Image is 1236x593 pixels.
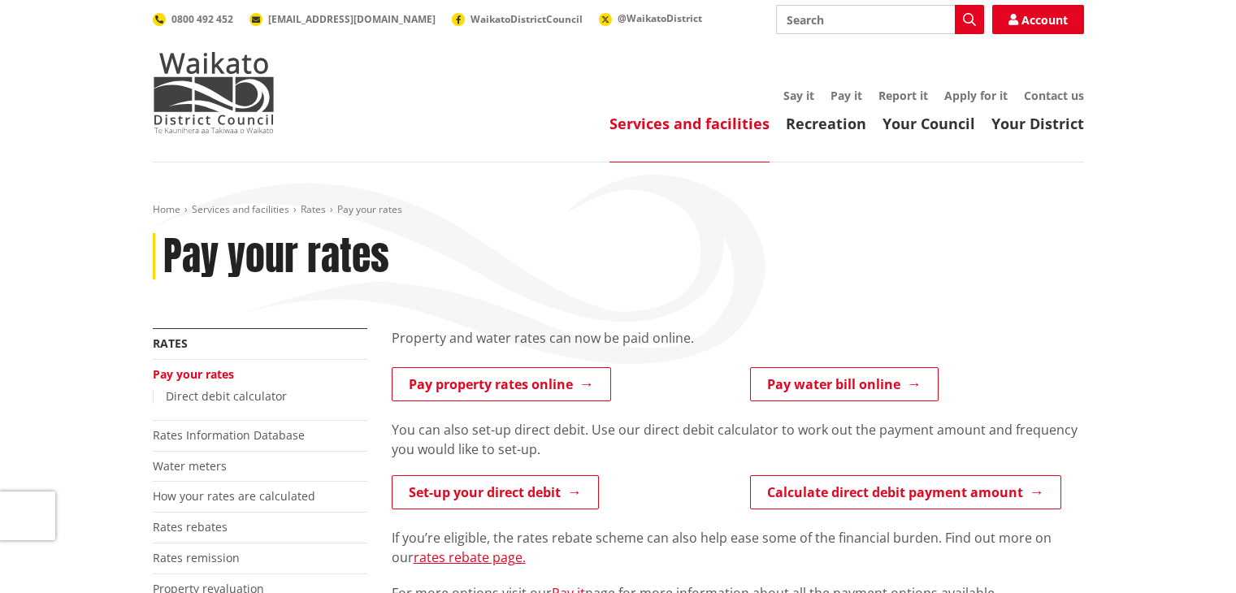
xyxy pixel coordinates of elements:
[153,203,1084,217] nav: breadcrumb
[609,114,770,133] a: Services and facilities
[153,12,233,26] a: 0800 492 452
[878,88,928,103] a: Report it
[786,114,866,133] a: Recreation
[783,88,814,103] a: Say it
[750,367,939,401] a: Pay water bill online
[166,388,287,404] a: Direct debit calculator
[337,202,402,216] span: Pay your rates
[392,475,599,509] a: Set-up your direct debit
[153,550,240,565] a: Rates remission
[153,335,188,351] a: Rates
[452,12,583,26] a: WaikatoDistrictCouncil
[392,528,1084,567] p: If you’re eligible, the rates rebate scheme can also help ease some of the financial burden. Find...
[153,366,234,382] a: Pay your rates
[392,367,611,401] a: Pay property rates online
[153,52,275,133] img: Waikato District Council - Te Kaunihera aa Takiwaa o Waikato
[192,202,289,216] a: Services and facilities
[153,488,315,504] a: How your rates are calculated
[471,12,583,26] span: WaikatoDistrictCouncil
[618,11,702,25] span: @WaikatoDistrict
[992,5,1084,34] a: Account
[392,420,1084,459] p: You can also set-up direct debit. Use our direct debit calculator to work out the payment amount ...
[153,427,305,443] a: Rates Information Database
[301,202,326,216] a: Rates
[249,12,436,26] a: [EMAIL_ADDRESS][DOMAIN_NAME]
[750,475,1061,509] a: Calculate direct debit payment amount
[883,114,975,133] a: Your Council
[776,5,984,34] input: Search input
[171,12,233,26] span: 0800 492 452
[268,12,436,26] span: [EMAIL_ADDRESS][DOMAIN_NAME]
[163,233,389,280] h1: Pay your rates
[991,114,1084,133] a: Your District
[831,88,862,103] a: Pay it
[153,458,227,474] a: Water meters
[153,519,228,535] a: Rates rebates
[1024,88,1084,103] a: Contact us
[153,202,180,216] a: Home
[414,548,526,566] a: rates rebate page.
[944,88,1008,103] a: Apply for it
[392,328,1084,367] div: Property and water rates can now be paid online.
[599,11,702,25] a: @WaikatoDistrict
